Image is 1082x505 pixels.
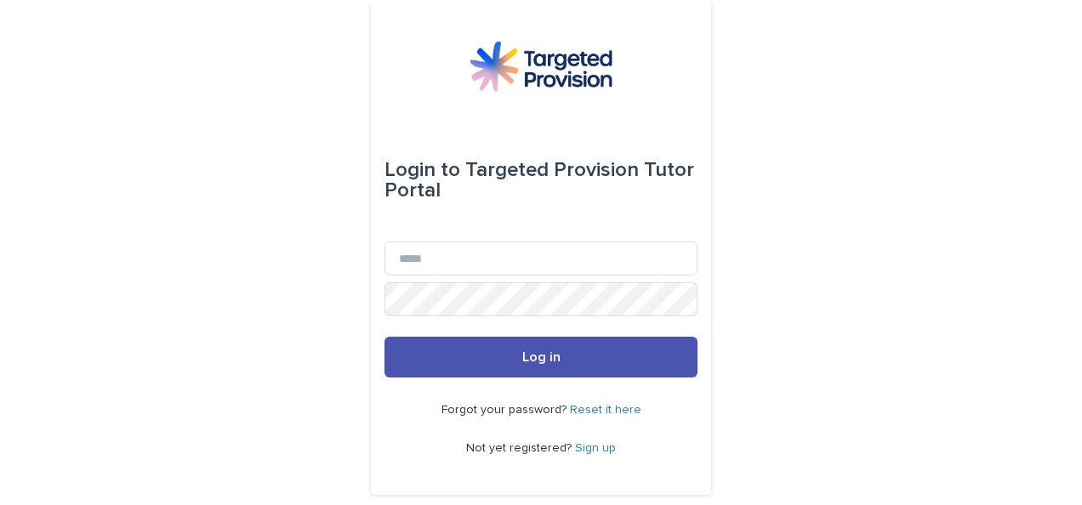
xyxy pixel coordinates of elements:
span: Forgot your password? [441,404,570,416]
a: Sign up [575,442,616,454]
span: Login to [384,160,460,180]
div: Targeted Provision Tutor Portal [384,146,698,214]
span: Not yet registered? [466,442,575,454]
span: Log in [522,350,561,364]
a: Reset it here [570,404,641,416]
button: Log in [384,337,698,377]
img: M5nRWzHhSzIhMunXDL62 [470,41,612,92]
